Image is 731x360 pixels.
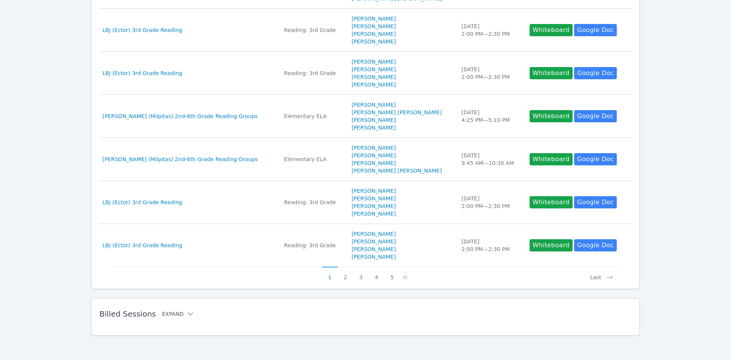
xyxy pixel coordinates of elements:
[99,138,632,181] tr: [PERSON_NAME] (Milpitas) 2nd-6th Grade Reading GroupsElementary ELA[PERSON_NAME][PERSON_NAME][PER...
[369,267,384,281] button: 4
[351,210,396,218] a: [PERSON_NAME]
[102,26,182,34] a: LBJ (Ector) 3rd Grade Reading
[351,195,396,202] a: [PERSON_NAME]
[351,15,396,22] a: [PERSON_NAME]
[584,267,619,281] button: Last
[351,58,396,66] a: [PERSON_NAME]
[351,101,396,109] a: [PERSON_NAME]
[574,239,617,251] a: Google Doc
[351,30,396,38] a: [PERSON_NAME]
[530,196,573,208] button: Whiteboard
[351,167,442,174] a: [PERSON_NAME] [PERSON_NAME]
[351,187,396,195] a: [PERSON_NAME]
[284,198,342,206] div: Reading: 3rd Grade
[351,73,396,81] a: [PERSON_NAME]
[574,196,617,208] a: Google Doc
[351,81,396,88] a: [PERSON_NAME]
[461,66,520,81] div: [DATE] 2:00 PM — 2:30 PM
[338,267,353,281] button: 2
[351,22,396,30] a: [PERSON_NAME]
[284,155,342,163] div: Elementary ELA
[530,24,573,36] button: Whiteboard
[530,110,573,122] button: Whiteboard
[162,310,194,318] button: Expand
[461,152,520,167] div: [DATE] 9:45 AM — 10:30 AM
[461,195,520,210] div: [DATE] 2:00 PM — 2:30 PM
[351,124,396,131] a: [PERSON_NAME]
[530,67,573,79] button: Whiteboard
[284,26,342,34] div: Reading: 3rd Grade
[574,153,617,165] a: Google Doc
[351,253,396,261] a: [PERSON_NAME]
[322,267,338,281] button: 1
[99,309,156,318] span: Billed Sessions
[99,9,632,52] tr: LBJ (Ector) 3rd Grade ReadingReading: 3rd Grade[PERSON_NAME][PERSON_NAME][PERSON_NAME][PERSON_NAM...
[574,24,617,36] a: Google Doc
[384,267,400,281] button: 5
[102,155,258,163] a: [PERSON_NAME] (Milpitas) 2nd-6th Grade Reading Groups
[102,69,182,77] a: LBJ (Ector) 3rd Grade Reading
[461,109,520,124] div: [DATE] 4:25 PM — 5:10 PM
[102,112,258,120] a: [PERSON_NAME] (Milpitas) 2nd-6th Grade Reading Groups
[284,112,342,120] div: Elementary ELA
[351,66,396,73] a: [PERSON_NAME]
[351,238,396,245] a: [PERSON_NAME]
[530,153,573,165] button: Whiteboard
[351,230,396,238] a: [PERSON_NAME]
[99,224,632,267] tr: LBJ (Ector) 3rd Grade ReadingReading: 3rd Grade[PERSON_NAME][PERSON_NAME][PERSON_NAME][PERSON_NAM...
[461,238,520,253] div: [DATE] 2:00 PM — 2:30 PM
[351,144,396,152] a: [PERSON_NAME]
[351,116,396,124] a: [PERSON_NAME]
[351,109,442,116] a: [PERSON_NAME] [PERSON_NAME]
[284,69,342,77] div: Reading: 3rd Grade
[102,242,182,249] a: LBJ (Ector) 3rd Grade Reading
[351,152,396,159] a: [PERSON_NAME]
[99,52,632,95] tr: LBJ (Ector) 3rd Grade ReadingReading: 3rd Grade[PERSON_NAME][PERSON_NAME][PERSON_NAME][PERSON_NAM...
[351,202,396,210] a: [PERSON_NAME]
[351,38,396,45] a: [PERSON_NAME]
[284,242,342,249] div: Reading: 3rd Grade
[351,245,396,253] a: [PERSON_NAME]
[353,267,369,281] button: 3
[351,159,396,167] a: [PERSON_NAME]
[99,181,632,224] tr: LBJ (Ector) 3rd Grade ReadingReading: 3rd Grade[PERSON_NAME][PERSON_NAME][PERSON_NAME][PERSON_NAM...
[574,110,617,122] a: Google Doc
[99,95,632,138] tr: [PERSON_NAME] (Milpitas) 2nd-6th Grade Reading GroupsElementary ELA[PERSON_NAME][PERSON_NAME] [PE...
[461,22,520,38] div: [DATE] 2:00 PM — 2:30 PM
[102,198,182,206] a: LBJ (Ector) 3rd Grade Reading
[530,239,573,251] button: Whiteboard
[574,67,617,79] a: Google Doc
